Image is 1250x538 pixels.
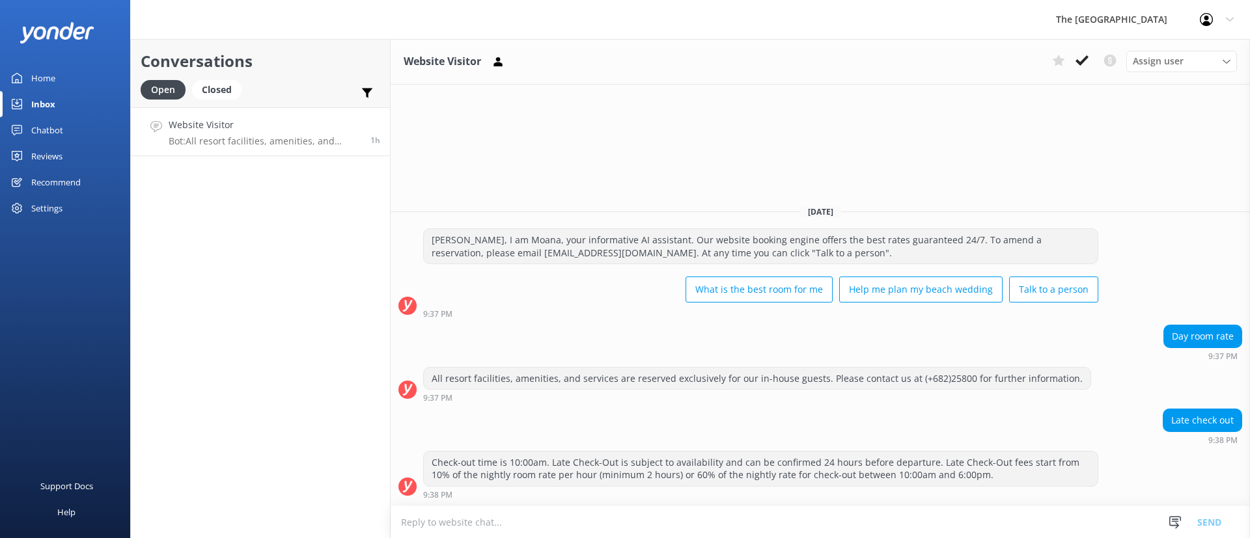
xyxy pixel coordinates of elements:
strong: 9:37 PM [423,394,452,402]
div: Support Docs [40,473,93,499]
div: Open [141,80,186,100]
button: Help me plan my beach wedding [839,276,1003,303]
div: Sep 18 2025 09:38pm (UTC -10:00) Pacific/Honolulu [1163,435,1242,444]
p: Bot: All resort facilities, amenities, and services are reserved exclusively for our in-house gue... [169,135,361,147]
a: Closed [192,82,248,96]
div: Chatbot [31,117,63,143]
div: Help [57,499,76,525]
div: Reviews [31,143,62,169]
div: Closed [192,80,242,100]
div: Home [31,65,55,91]
div: Sep 18 2025 09:37pm (UTC -10:00) Pacific/Honolulu [423,393,1091,402]
a: Open [141,82,192,96]
div: Late check out [1163,409,1242,431]
h4: Website Visitor [169,118,361,132]
div: All resort facilities, amenities, and services are reserved exclusively for our in-house guests. ... [424,368,1090,390]
div: Sep 18 2025 09:38pm (UTC -10:00) Pacific/Honolulu [423,490,1098,499]
div: Settings [31,195,62,221]
button: Talk to a person [1009,276,1098,303]
div: Sep 18 2025 09:37pm (UTC -10:00) Pacific/Honolulu [1163,351,1242,360]
div: Assign User [1126,51,1237,72]
h3: Website Visitor [404,53,481,70]
a: Website VisitorBot:All resort facilities, amenities, and services are reserved exclusively for ou... [131,107,390,156]
h2: Conversations [141,49,380,74]
strong: 9:37 PM [423,310,452,318]
div: [PERSON_NAME], I am Moana, your informative AI assistant. Our website booking engine offers the b... [424,229,1098,263]
strong: 9:38 PM [1208,437,1238,444]
div: Inbox [31,91,55,117]
div: Recommend [31,169,81,195]
button: What is the best room for me [686,276,833,303]
div: Check-out time is 10:00am. Late Check-Out is subject to availability and can be confirmed 24 hour... [424,451,1098,486]
span: Sep 18 2025 09:37pm (UTC -10:00) Pacific/Honolulu [370,135,380,146]
span: [DATE] [800,206,841,217]
div: Day room rate [1164,325,1242,347]
img: yonder-white-logo.png [20,22,94,44]
strong: 9:37 PM [1208,353,1238,360]
strong: 9:38 PM [423,491,452,499]
div: Sep 18 2025 09:37pm (UTC -10:00) Pacific/Honolulu [423,309,1098,318]
span: Assign user [1133,54,1184,68]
